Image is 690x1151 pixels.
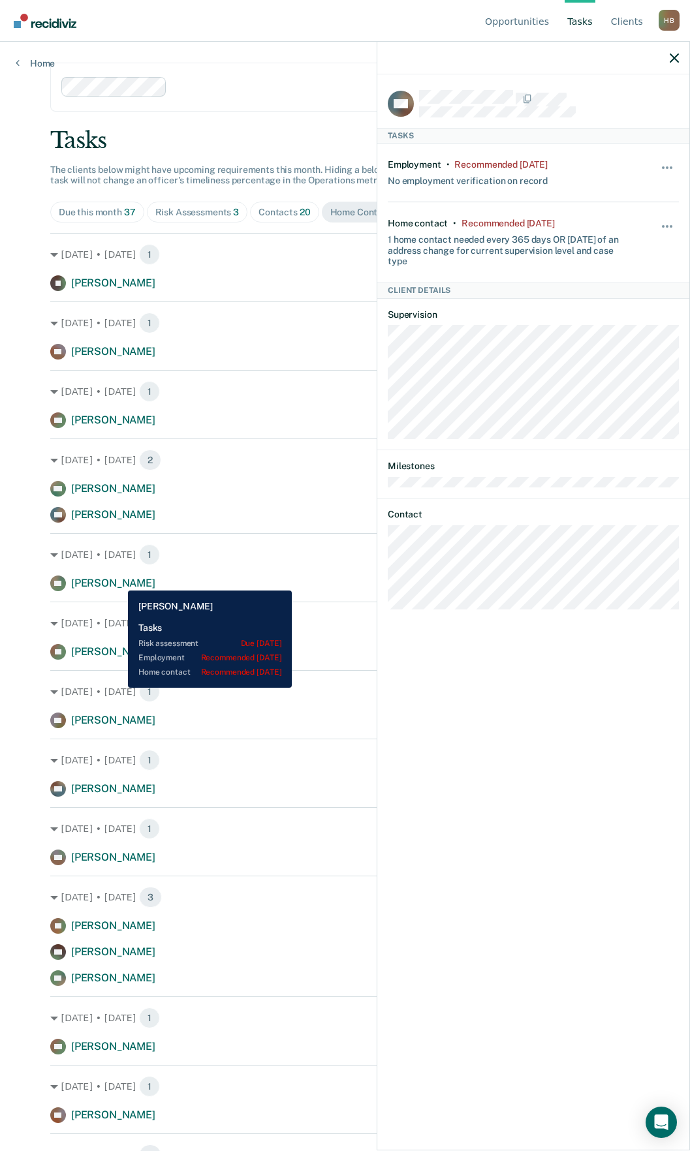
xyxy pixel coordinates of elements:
span: [PERSON_NAME] [71,645,155,658]
div: Tasks [50,127,640,154]
div: Client Details [377,283,689,298]
div: Risk Assessments [155,207,240,218]
span: [PERSON_NAME] [71,277,155,289]
span: [PERSON_NAME] [71,945,155,958]
div: No employment verification on record [388,170,548,187]
span: 1 [139,613,160,634]
span: 1 [139,381,160,402]
span: 2 [139,450,161,470]
div: Contacts [259,207,311,218]
span: [PERSON_NAME] [71,714,155,726]
div: [DATE] • [DATE] [50,313,640,333]
div: [DATE] • [DATE] [50,887,640,908]
span: 1 [139,681,160,702]
dt: Contact [388,509,679,520]
span: [PERSON_NAME] [71,972,155,984]
span: 1 [139,244,160,265]
span: 37 [124,207,136,217]
span: [PERSON_NAME] [71,851,155,863]
span: 1 [139,750,160,771]
div: [DATE] • [DATE] [50,544,640,565]
span: 1 [139,313,160,333]
span: [PERSON_NAME] [71,782,155,795]
dt: Supervision [388,309,679,320]
div: Home contact [388,218,448,229]
div: [DATE] • [DATE] [50,681,640,702]
span: [PERSON_NAME] [71,1109,155,1121]
a: Home [16,57,55,69]
div: Open Intercom Messenger [646,1107,677,1138]
div: 1 home contact needed every 365 days OR [DATE] of an address change for current supervision level... [388,229,631,267]
div: [DATE] • [DATE] [50,1007,640,1028]
span: [PERSON_NAME] [71,1040,155,1052]
button: Profile dropdown button [659,10,680,31]
span: 1 [139,1076,160,1097]
div: Recommended 7 days ago [462,218,554,229]
span: [PERSON_NAME] [71,508,155,521]
dt: Milestones [388,461,679,472]
img: Recidiviz [14,14,76,28]
div: [DATE] • [DATE] [50,244,640,265]
div: [DATE] • [DATE] [50,450,640,470]
span: [PERSON_NAME] [71,414,155,426]
span: 1 [139,1007,160,1028]
div: • [453,218,456,229]
span: 1 [139,544,160,565]
div: [DATE] • [DATE] [50,613,640,634]
span: 1 [139,818,160,839]
span: [PERSON_NAME] [71,919,155,932]
div: [DATE] • [DATE] [50,381,640,402]
span: [PERSON_NAME] [71,345,155,358]
div: Due this month [59,207,136,218]
div: Home Contacts [330,207,407,218]
div: [DATE] • [DATE] [50,1076,640,1097]
span: 3 [233,207,239,217]
span: [PERSON_NAME] [71,482,155,495]
span: 20 [300,207,311,217]
div: [DATE] • [DATE] [50,750,640,771]
div: H B [659,10,680,31]
div: Recommended 7 days ago [454,159,547,170]
span: The clients below might have upcoming requirements this month. Hiding a below task will not chang... [50,164,392,186]
span: 3 [139,887,162,908]
span: [PERSON_NAME] [71,577,155,589]
div: • [447,159,450,170]
div: Tasks [377,128,689,144]
div: [DATE] • [DATE] [50,818,640,839]
div: Employment [388,159,441,170]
